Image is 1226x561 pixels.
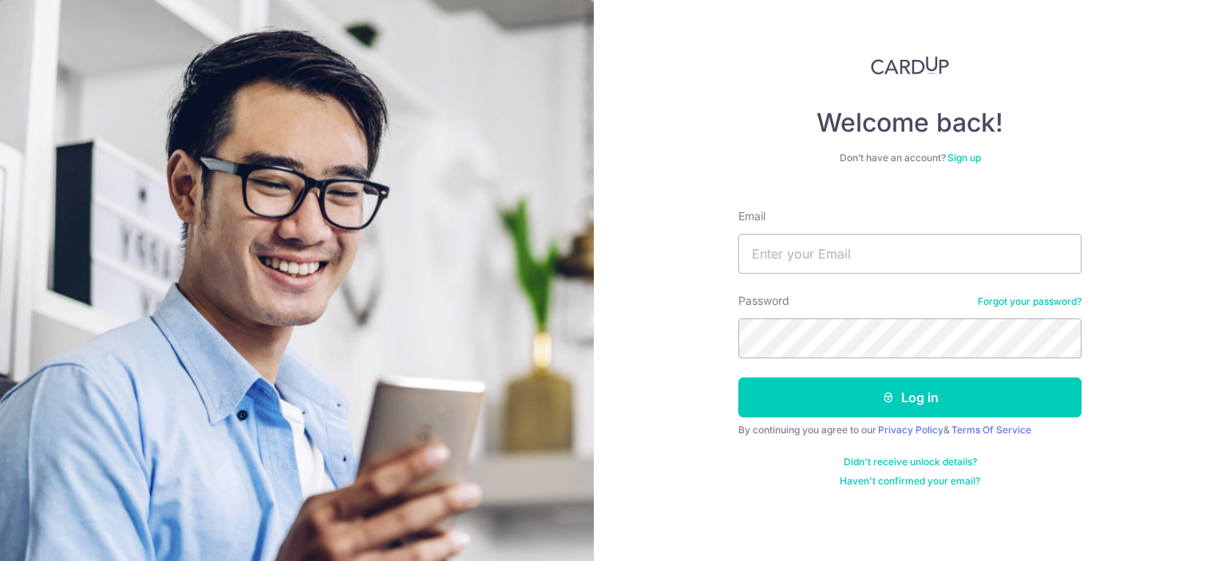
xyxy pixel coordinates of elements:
[738,424,1082,437] div: By continuing you agree to our &
[738,377,1082,417] button: Log in
[951,424,1031,436] a: Terms Of Service
[947,152,981,164] a: Sign up
[738,107,1082,139] h4: Welcome back!
[840,475,980,488] a: Haven't confirmed your email?
[738,293,789,309] label: Password
[871,56,949,75] img: CardUp Logo
[738,152,1082,164] div: Don’t have an account?
[738,234,1082,274] input: Enter your Email
[878,424,943,436] a: Privacy Policy
[844,456,977,468] a: Didn't receive unlock details?
[978,295,1082,308] a: Forgot your password?
[738,208,765,224] label: Email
